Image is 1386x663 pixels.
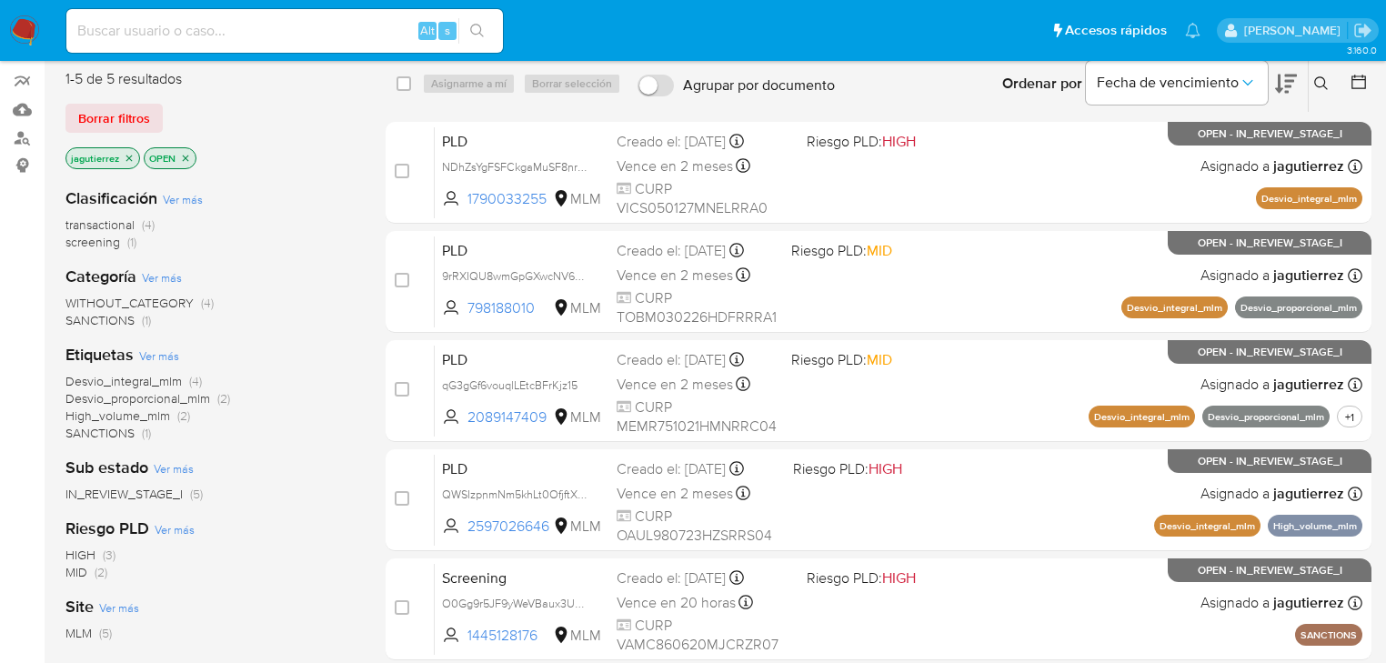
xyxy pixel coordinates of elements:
[445,22,450,39] span: s
[1353,21,1372,40] a: Salir
[420,22,435,39] span: Alt
[66,19,503,43] input: Buscar usuario o caso...
[458,18,496,44] button: search-icon
[1185,23,1200,38] a: Notificaciones
[1244,22,1347,39] p: michelleangelica.rodriguez@mercadolibre.com.mx
[1065,21,1167,40] span: Accesos rápidos
[1347,43,1377,57] span: 3.160.0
